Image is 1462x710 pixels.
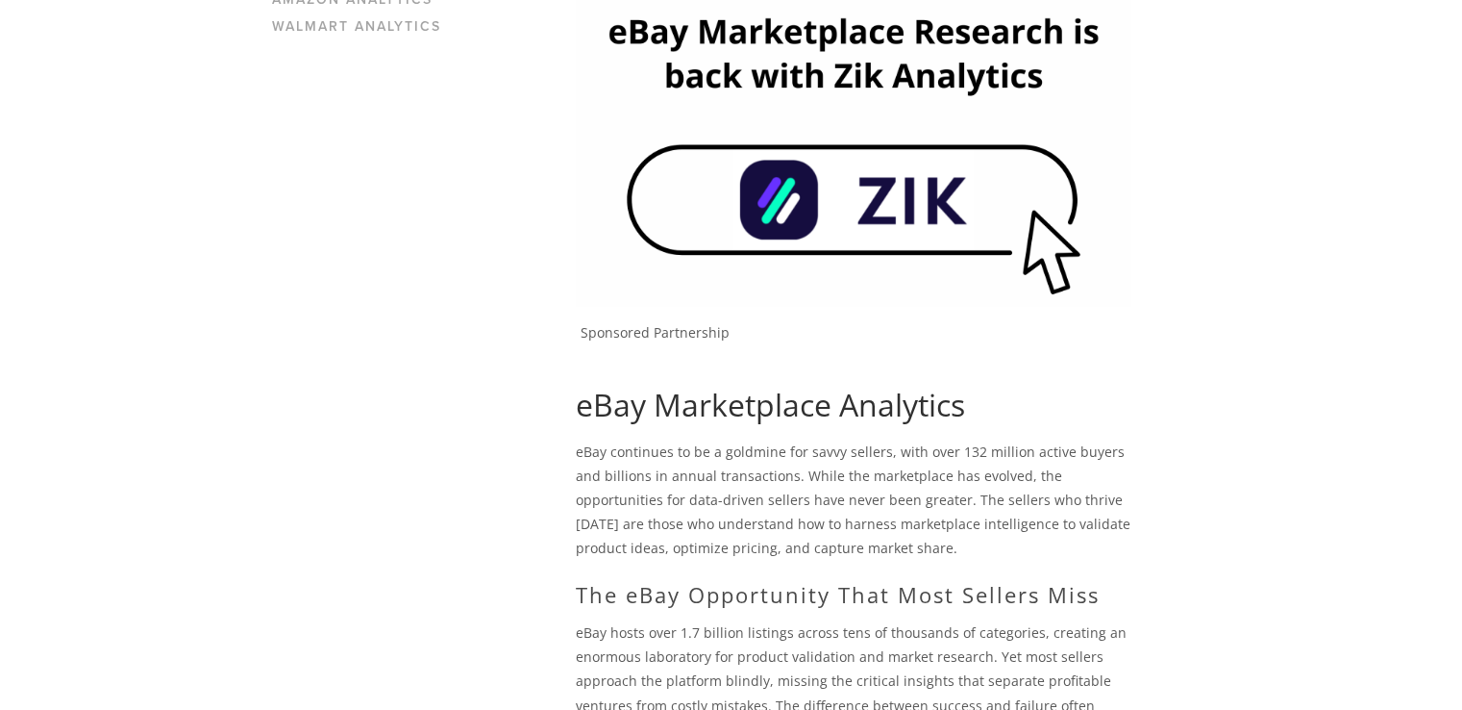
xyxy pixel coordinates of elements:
[576,582,1131,607] h2: The eBay Opportunity That Most Sellers Miss
[576,440,1131,561] p: eBay continues to be a goldmine for savvy sellers, with over 132 million active buyers and billio...
[576,387,1131,423] h1: eBay Marketplace Analytics
[581,324,1131,342] p: Sponsored Partnership
[272,18,456,45] a: Walmart Analytics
